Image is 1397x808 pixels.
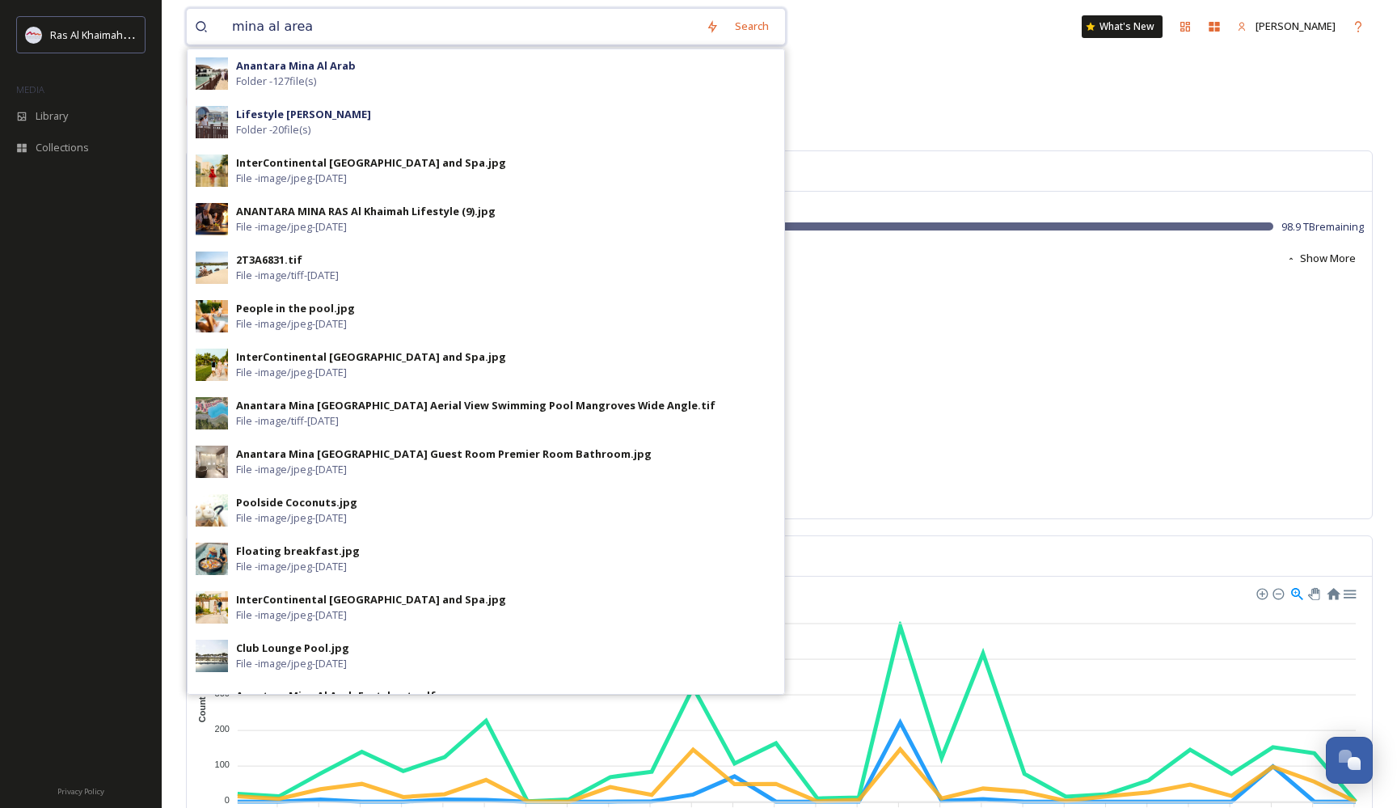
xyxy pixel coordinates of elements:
div: InterContinental [GEOGRAPHIC_DATA] and Spa.jpg [236,349,506,365]
span: File - image/jpeg - [DATE] [236,559,347,574]
img: b26b0bd6-4645-41af-8545-965a72b1f802.jpg [196,397,228,429]
span: Library [36,108,68,124]
span: File - image/jpeg - [DATE] [236,462,347,477]
div: Anantara Mina [GEOGRAPHIC_DATA] Guest Room Premier Room Bathroom.jpg [236,446,652,462]
button: Show More [1278,243,1364,274]
div: Search [727,11,777,42]
div: Selection Zoom [1289,586,1303,599]
img: ec33ecd7-0845-4c21-80fb-b9d11fc7adf5.jpg [196,154,228,187]
div: Floating breakfast.jpg [236,544,360,559]
img: 03755c03-0662-4f77-8db5-7e5831515509.jpg [196,106,228,138]
div: Menu [1342,586,1356,599]
img: 556e6041-d080-4e60-87d8-3a39735f0796.jpg [196,446,228,478]
span: Privacy Policy [57,786,104,797]
span: Folder - 127 file(s) [236,74,316,89]
a: What's New [1082,15,1163,38]
div: People in the pool.jpg [236,301,355,316]
input: Search your library [224,9,698,44]
text: Count [197,696,207,722]
tspan: 100 [215,759,230,769]
div: Anantara Mina [GEOGRAPHIC_DATA] Aerial View Swimming Pool Mangroves Wide Angle.tif [236,398,715,413]
tspan: 0 [225,795,230,805]
img: Logo_RAKTDA_RGB-01.png [26,27,42,43]
tspan: 200 [215,724,230,734]
img: 898d421a-7b6d-47c2-8f1b-4bdfbf5b6056.jpg [196,543,228,575]
strong: Lifestyle [PERSON_NAME] [236,107,371,121]
img: 4a1f843d-579d-45e8-9332-10583e98eeee.jpg [196,203,228,235]
span: 98.9 TB remaining [1281,219,1364,235]
a: Privacy Policy [57,781,104,800]
span: [PERSON_NAME] [1256,19,1336,33]
strong: Anantara Mina Al Arab [236,58,356,73]
span: File - image/jpeg - [DATE] [236,510,347,526]
div: Reset Zoom [1326,586,1340,599]
div: InterContinental [GEOGRAPHIC_DATA] and Spa.jpg [236,592,506,607]
img: 6e964dc2-2d17-4b15-8f55-3d2521126fb8.jpg [196,591,228,624]
div: 2T3A6831.tif [236,252,302,268]
div: Club Lounge Pool.jpg [236,641,349,656]
span: File - image/jpeg - [DATE] [236,219,347,235]
span: File - image/jpeg - [DATE] [236,365,347,380]
img: f8c9d650-5b56-4216-946d-f6bfba4bd7fb.jpg [196,252,228,284]
img: 77793a62-4ac1-4e92-b09c-ecc8dfc5a226.jpg [196,57,228,90]
img: 20fba918-94cb-4cfd-bb4f-8a911fddad22.jpg [196,349,228,381]
span: File - image/jpeg - [DATE] [236,656,347,671]
div: Zoom In [1256,587,1267,599]
span: File - image/jpeg - [DATE] [236,316,347,332]
div: ANANTARA MINA RAS Al Khaimah Lifestyle (9).jpg [236,204,496,219]
div: Poolside Coconuts.jpg [236,495,357,510]
span: File - image/jpeg - [DATE] [236,607,347,623]
a: [PERSON_NAME] [1229,11,1344,42]
tspan: 300 [215,688,230,698]
div: Anantara Mina Al Arab Factsheet.pdf [236,688,436,704]
img: 668e128e-6eba-4f95-a1f7-2f81e5bd1953.jpg [196,494,228,527]
button: Open Chat [1326,737,1373,784]
span: Collections [36,140,89,155]
div: InterContinental [GEOGRAPHIC_DATA] and Spa.jpg [236,155,506,171]
span: MEDIA [16,83,44,95]
span: File - image/tiff - [DATE] [236,268,339,283]
img: bbdd0dbf-0af4-46e3-bc2a-1c62aa433431.jpg [196,300,228,332]
img: ef7b92ac-44ab-442f-b759-09731f9d0786.jpg [196,640,228,672]
span: Ras Al Khaimah Tourism Development Authority [50,27,279,42]
div: Panning [1308,588,1318,598]
div: Zoom Out [1272,587,1283,599]
span: Folder - 20 file(s) [236,122,310,137]
span: File - image/tiff - [DATE] [236,413,339,429]
span: File - image/jpeg - [DATE] [236,171,347,186]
